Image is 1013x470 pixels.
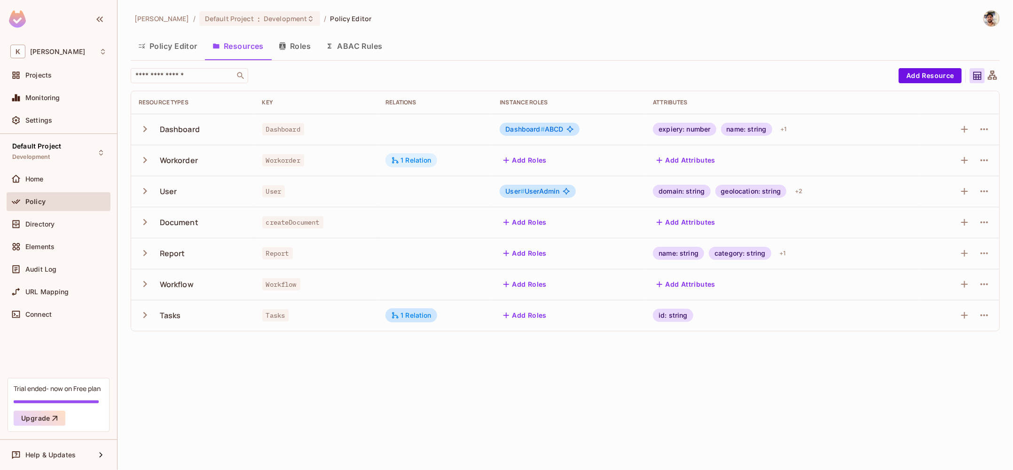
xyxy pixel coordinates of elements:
[25,266,56,273] span: Audit Log
[653,153,719,168] button: Add Attributes
[520,187,525,195] span: #
[25,311,52,318] span: Connect
[160,155,198,165] div: Workorder
[25,117,52,124] span: Settings
[9,10,26,28] img: SReyMgAAAABJRU5ErkJggg==
[541,125,545,133] span: #
[160,310,181,321] div: Tasks
[14,411,65,426] button: Upgrade
[330,14,372,23] span: Policy Editor
[262,154,304,166] span: Workorder
[262,99,371,106] div: Key
[271,34,318,58] button: Roles
[12,142,61,150] span: Default Project
[12,153,50,161] span: Development
[160,217,198,227] div: Document
[25,288,69,296] span: URL Mapping
[30,48,85,55] span: Workspace: Keshav-Sharma
[500,99,638,106] div: Instance roles
[25,220,55,228] span: Directory
[391,156,432,164] div: 1 Relation
[262,185,285,197] span: User
[505,125,563,133] span: ABCD
[10,45,25,58] span: K
[205,34,271,58] button: Resources
[984,11,999,26] img: Keshav Sharma
[500,215,550,230] button: Add Roles
[262,278,300,290] span: Workflow
[131,34,205,58] button: Policy Editor
[262,123,304,135] span: Dashboard
[257,15,260,23] span: :
[385,99,485,106] div: Relations
[205,14,254,23] span: Default Project
[653,247,704,260] div: name: string
[653,99,911,106] div: Attributes
[25,243,55,251] span: Elements
[324,14,326,23] li: /
[505,188,559,195] span: UserAdmin
[160,124,200,134] div: Dashboard
[500,246,550,261] button: Add Roles
[776,246,790,261] div: + 1
[134,14,189,23] span: the active workspace
[653,309,693,322] div: id: string
[25,198,46,205] span: Policy
[25,94,60,102] span: Monitoring
[139,99,247,106] div: Resource Types
[160,186,177,196] div: User
[262,247,293,259] span: Report
[709,247,771,260] div: category: string
[653,215,719,230] button: Add Attributes
[318,34,390,58] button: ABAC Rules
[721,123,772,136] div: name: string
[505,187,525,195] span: User
[193,14,196,23] li: /
[500,277,550,292] button: Add Roles
[25,71,52,79] span: Projects
[500,153,550,168] button: Add Roles
[262,309,289,321] span: Tasks
[653,277,719,292] button: Add Attributes
[25,175,44,183] span: Home
[791,184,806,199] div: + 2
[653,185,710,198] div: domain: string
[14,384,101,393] div: Trial ended- now on Free plan
[505,125,545,133] span: Dashboard
[653,123,716,136] div: expiery: number
[160,279,194,290] div: Workflow
[160,248,185,258] div: Report
[25,451,76,459] span: Help & Updates
[500,308,550,323] button: Add Roles
[262,216,323,228] span: createDocument
[777,122,791,137] div: + 1
[715,185,787,198] div: geolocation: string
[264,14,307,23] span: Development
[899,68,962,83] button: Add Resource
[391,311,432,320] div: 1 Relation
